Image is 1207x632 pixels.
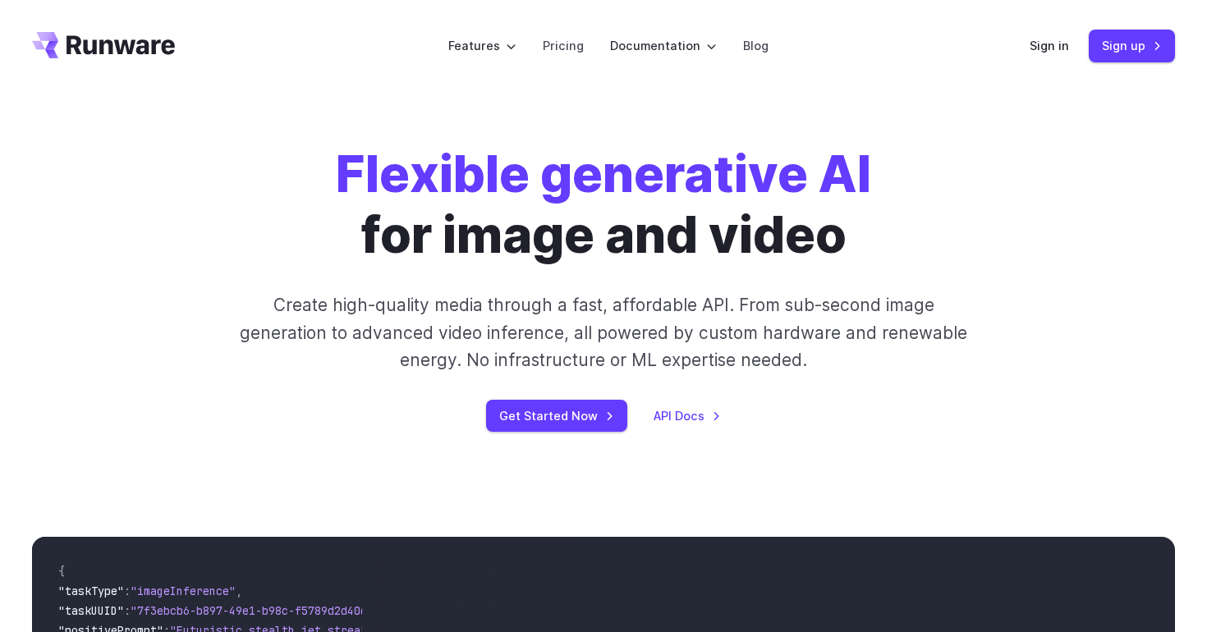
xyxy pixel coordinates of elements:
a: Sign up [1089,30,1175,62]
a: Get Started Now [486,400,627,432]
a: API Docs [654,406,721,425]
span: "taskUUID" [58,603,124,618]
a: Blog [743,36,769,55]
a: Go to / [32,32,175,58]
span: : [124,603,131,618]
label: Documentation [610,36,717,55]
span: "imageInference" [131,584,236,598]
label: Features [448,36,516,55]
span: , [236,584,242,598]
a: Pricing [543,36,584,55]
a: Sign in [1030,36,1069,55]
span: "7f3ebcb6-b897-49e1-b98c-f5789d2d40d7" [131,603,380,618]
span: : [124,584,131,598]
h1: for image and video [336,144,871,265]
span: { [58,564,65,579]
span: "taskType" [58,584,124,598]
p: Create high-quality media through a fast, affordable API. From sub-second image generation to adv... [238,291,970,373]
strong: Flexible generative AI [336,144,871,204]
